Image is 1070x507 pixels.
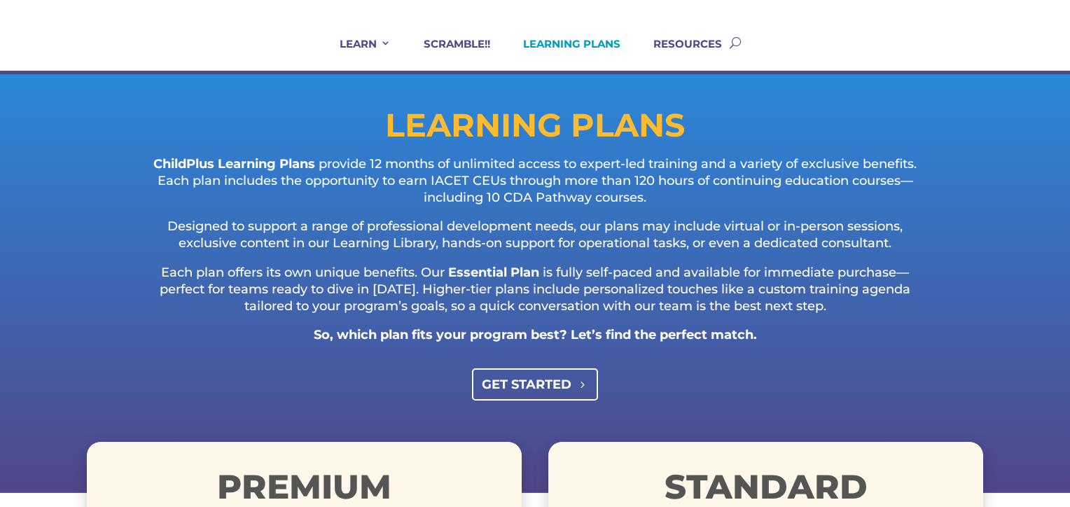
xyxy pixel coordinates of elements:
[143,156,927,218] p: provide 12 months of unlimited access to expert-led training and a variety of exclusive benefits....
[87,109,983,148] h1: LEARNING PLANS
[143,265,927,327] p: Each plan offers its own unique benefits. Our is fully self-paced and available for immediate pur...
[314,327,757,342] strong: So, which plan fits your program best? Let’s find the perfect match.
[143,218,927,265] p: Designed to support a range of professional development needs, our plans may include virtual or i...
[636,37,722,71] a: RESOURCES
[472,368,599,400] a: GET STARTED
[406,37,490,71] a: SCRAMBLE!!
[448,265,539,280] strong: Essential Plan
[153,156,315,172] strong: ChildPlus Learning Plans
[506,37,620,71] a: LEARNING PLANS
[322,37,391,71] a: LEARN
